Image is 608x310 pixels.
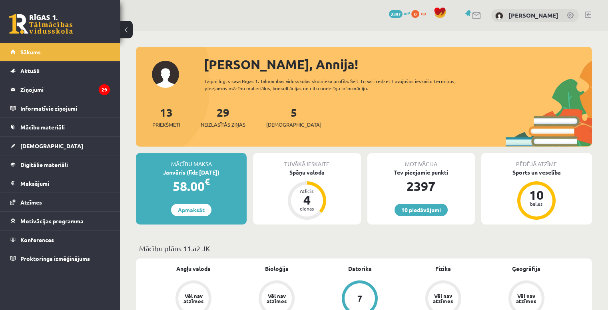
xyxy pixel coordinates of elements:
img: Annija Maslovska [495,12,503,20]
div: Vēl nav atzīmes [432,293,455,304]
a: 29Neizlasītās ziņas [201,105,245,129]
a: Mācību materiāli [10,118,110,136]
span: Mācību materiāli [20,123,65,131]
a: 13Priekšmeti [152,105,180,129]
div: Vēl nav atzīmes [265,293,288,304]
div: Tuvākā ieskaite [253,153,361,168]
span: Digitālie materiāli [20,161,68,168]
a: Konferences [10,231,110,249]
a: [DEMOGRAPHIC_DATA] [10,137,110,155]
div: Mācību maksa [136,153,247,168]
a: Motivācijas programma [10,212,110,230]
legend: Ziņojumi [20,80,110,99]
span: Neizlasītās ziņas [201,121,245,129]
div: Motivācija [367,153,475,168]
div: 2397 [367,177,475,196]
a: Bioloģija [265,264,289,273]
div: Laipni lūgts savā Rīgas 1. Tālmācības vidusskolas skolnieka profilā. Šeit Tu vari redzēt tuvojošo... [205,77,478,92]
a: Informatīvie ziņojumi [10,99,110,117]
span: Atzīmes [20,199,42,206]
a: 5[DEMOGRAPHIC_DATA] [266,105,321,129]
div: Vēl nav atzīmes [182,293,205,304]
span: 0 [411,10,419,18]
div: 7 [357,294,363,303]
span: Sākums [20,48,41,56]
div: 10 [524,189,548,201]
a: Sports un veselība 10 balles [481,168,592,221]
span: Motivācijas programma [20,217,84,225]
a: 2397 mP [389,10,410,16]
span: xp [421,10,426,16]
a: Ziņojumi29 [10,80,110,99]
span: Aktuāli [20,67,40,74]
div: Vēl nav atzīmes [515,293,538,304]
a: Angļu valoda [176,264,211,273]
a: Apmaksāt [171,204,211,216]
a: Maksājumi [10,174,110,193]
a: Rīgas 1. Tālmācības vidusskola [9,14,73,34]
span: Priekšmeti [152,121,180,129]
div: Janvāris (līdz [DATE]) [136,168,247,177]
div: [PERSON_NAME], Annija! [204,55,592,74]
span: Konferences [20,236,54,243]
a: [PERSON_NAME] [508,11,558,19]
div: Atlicis [295,189,319,193]
p: Mācību plāns 11.a2 JK [139,243,589,254]
legend: Maksājumi [20,174,110,193]
span: 2397 [389,10,403,18]
a: 0 xp [411,10,430,16]
i: 29 [99,84,110,95]
legend: Informatīvie ziņojumi [20,99,110,117]
div: dienas [295,206,319,211]
span: € [205,176,210,187]
div: Spāņu valoda [253,168,361,177]
div: balles [524,201,548,206]
span: Proktoringa izmēģinājums [20,255,90,262]
a: Fizika [435,264,451,273]
a: Aktuāli [10,62,110,80]
span: mP [404,10,410,16]
span: [DEMOGRAPHIC_DATA] [266,121,321,129]
div: 4 [295,193,319,206]
a: Proktoringa izmēģinājums [10,249,110,268]
a: 10 piedāvājumi [395,204,448,216]
span: [DEMOGRAPHIC_DATA] [20,142,83,149]
div: Pēdējā atzīme [481,153,592,168]
a: Sākums [10,43,110,61]
div: Sports un veselība [481,168,592,177]
a: Datorika [348,264,372,273]
a: Ģeogrāfija [512,264,540,273]
a: Digitālie materiāli [10,155,110,174]
div: Tev pieejamie punkti [367,168,475,177]
div: 58.00 [136,177,247,196]
a: Atzīmes [10,193,110,211]
a: Spāņu valoda Atlicis 4 dienas [253,168,361,221]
